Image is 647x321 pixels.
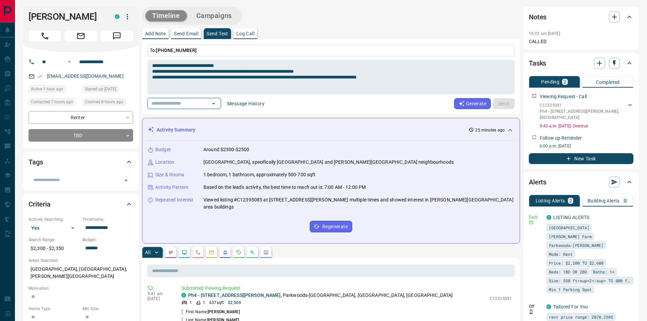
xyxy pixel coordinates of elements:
[454,98,491,109] button: Generate
[490,296,512,302] p: C12335091
[181,285,512,292] p: Submitted Viewing Request
[29,237,79,243] p: Search Range:
[145,250,150,255] p: All
[29,85,79,95] div: Tue Sep 16 2025
[540,123,633,129] p: 9:43 a.m. [DATE] - Overdue
[188,292,453,299] p: , Parkwoods-[GEOGRAPHIC_DATA], [GEOGRAPHIC_DATA], [GEOGRAPHIC_DATA]
[549,314,613,320] span: rent price range: 2070,2585
[29,285,133,291] p: Motivation:
[83,85,133,95] div: Sat Sep 13 2025
[529,58,546,69] h2: Tasks
[529,303,542,309] p: Off
[115,14,120,19] div: condos.ca
[155,196,193,203] p: Repeated Interest
[236,31,254,36] p: Log Call
[549,268,587,275] span: Beds: 1BD OR 2BD
[182,250,187,255] svg: Lead Browsing Activity
[209,250,214,255] svg: Emails
[147,44,515,56] p: To:
[147,296,171,301] p: [DATE]
[145,10,187,21] button: Timeline
[181,293,186,298] div: condos.ca
[536,198,565,203] p: Listing Alerts
[206,31,228,36] p: Send Text
[29,154,133,170] div: Tags
[549,224,589,231] span: [GEOGRAPHIC_DATA]
[549,277,631,284] span: Size: 550 ft<sup>2</sup> TO 800 ft<sup>2</sup>
[263,250,269,255] svg: Agent Actions
[195,250,201,255] svg: Calls
[203,184,366,191] p: Based on the lead's activity, the best time to reach out is: 7:00 AM - 12:00 PM
[83,98,133,108] div: Tue Sep 16 2025
[541,79,559,84] p: Pending
[147,291,171,296] p: 9:41 am
[540,143,633,149] p: 6:00 p.m. [DATE]
[29,111,133,124] div: Renter
[569,198,572,203] p: 2
[31,86,63,92] span: Active 1 hour ago
[190,300,192,306] p: 1
[529,214,542,220] p: Daily
[540,108,627,121] p: Ph4 - [STREET_ADDRESS][PERSON_NAME] , [GEOGRAPHIC_DATA]
[174,31,198,36] p: Send Email
[593,268,614,275] span: Baths: 1+
[65,58,73,66] button: Open
[549,251,573,257] span: Mode: Rent
[155,171,184,178] p: Size & Rooms
[624,198,627,203] p: 0
[83,306,133,312] p: Min Size:
[222,250,228,255] svg: Listing Alerts
[549,260,604,266] span: Price: $2,200 TO $2,600
[203,146,249,153] p: Around $2300-$2500
[209,99,218,108] button: Open
[546,215,551,220] div: condos.ca
[29,129,133,142] div: TBD
[203,196,514,211] p: Viewed listing #C12395085 at [STREET_ADDRESS][PERSON_NAME] multiple times and showed interest in ...
[148,124,514,136] div: Activity Summary25 minutes ago
[529,174,633,190] div: Alerts
[553,304,588,309] a: Tailored For You
[529,153,633,164] button: New Task
[529,38,633,45] p: CALLED
[540,101,633,122] div: C12335091Ph4 - [STREET_ADDRESS][PERSON_NAME],[GEOGRAPHIC_DATA]
[563,79,566,84] p: 2
[29,31,61,41] span: Call
[155,159,174,166] p: Location
[529,12,546,22] h2: Notes
[596,80,620,85] p: Completed
[529,177,546,188] h2: Alerts
[29,264,133,282] p: [GEOGRAPHIC_DATA], [GEOGRAPHIC_DATA], [PERSON_NAME][GEOGRAPHIC_DATA]
[203,300,205,306] p: 1
[181,309,240,315] p: First Name:
[529,220,534,225] svg: Email
[121,176,131,185] button: Open
[475,127,505,133] p: 25 minutes ago
[540,93,587,100] p: Viewing Request - Call
[83,216,133,222] p: Timeframe:
[29,222,79,233] div: Yes
[250,250,255,255] svg: Opportunities
[236,250,241,255] svg: Requests
[101,31,133,41] span: Message
[208,309,239,314] span: [PERSON_NAME]
[29,196,133,212] div: Criteria
[190,10,239,21] button: Campaigns
[145,31,166,36] p: Add Note
[529,9,633,25] div: Notes
[155,146,171,153] p: Budget
[209,300,224,306] p: 637 sqft
[29,199,51,210] h2: Criteria
[540,102,627,108] p: C12335091
[310,221,352,232] button: Regenerate
[553,215,589,220] a: LISTING ALERTS
[188,292,281,298] a: Ph4 - [STREET_ADDRESS][PERSON_NAME]
[31,99,73,105] span: Contacted 7 hours ago
[155,184,188,191] p: Activity Pattern
[549,242,604,249] span: Parkwoods-[PERSON_NAME]
[83,237,133,243] p: Budget:
[540,135,582,142] p: Follow up Reminder
[47,73,124,79] a: [EMAIL_ADDRESS][DOMAIN_NAME]
[223,98,269,109] button: Message History
[529,55,633,71] div: Tasks
[29,11,105,22] h1: [PERSON_NAME]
